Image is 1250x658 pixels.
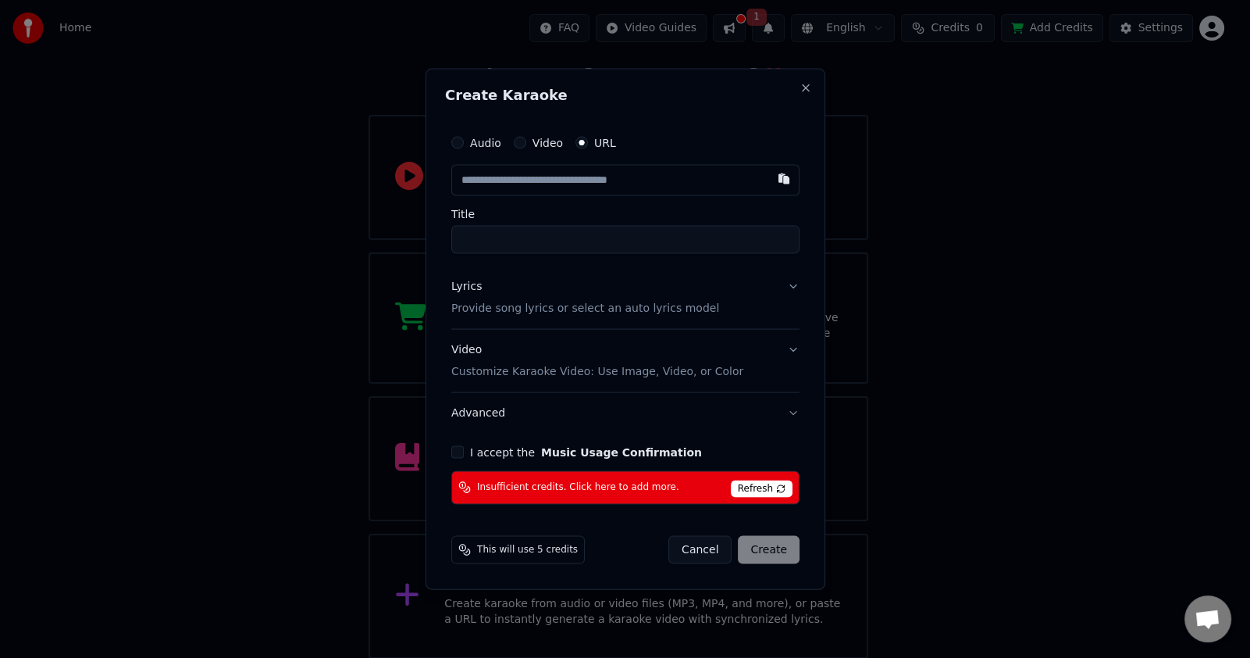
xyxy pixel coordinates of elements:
button: VideoCustomize Karaoke Video: Use Image, Video, or Color [451,330,800,392]
p: Customize Karaoke Video: Use Image, Video, or Color [451,364,743,380]
button: Advanced [451,392,800,433]
p: Provide song lyrics or select an auto lyrics model [451,301,719,316]
label: Audio [470,138,501,148]
span: Insufficient credits. Click here to add more. [477,481,679,494]
label: Title [451,209,800,220]
button: LyricsProvide song lyrics or select an auto lyrics model [451,266,800,329]
label: URL [594,138,616,148]
button: Cancel [668,535,732,563]
div: Lyrics [451,279,482,295]
div: Video [451,342,743,380]
h2: Create Karaoke [445,88,806,102]
span: This will use 5 credits [477,543,578,556]
span: Refresh [730,480,792,497]
button: I accept the [540,446,701,457]
label: I accept the [470,446,702,457]
label: Video [532,138,562,148]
